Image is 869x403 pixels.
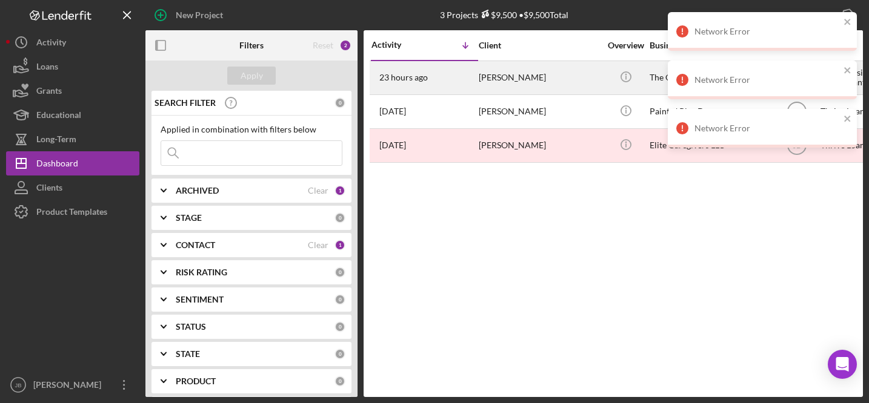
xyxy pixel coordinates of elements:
b: STAGE [176,213,202,223]
div: 2 [339,39,351,51]
div: Export [807,3,833,27]
button: Educational [6,103,139,127]
div: Grants [36,79,62,106]
div: 0 [335,212,345,223]
div: Clients [36,175,62,203]
button: New Project [145,3,235,27]
div: 1 [335,185,345,196]
div: Open Intercom Messenger [828,350,857,379]
b: Filters [239,41,264,50]
button: Clients [6,175,139,200]
button: Dashboard [6,151,139,175]
div: Paint n' Play Denver [650,96,771,128]
b: PRODUCT [176,376,216,386]
div: Elite Caregivers LLC [650,129,771,162]
button: Export [794,3,863,27]
button: Grants [6,79,139,103]
button: Long-Term [6,127,139,151]
div: Apply [241,67,263,85]
div: Product Templates [36,200,107,227]
div: Reset [313,41,333,50]
button: Activity [6,30,139,54]
div: 0 [335,97,345,108]
b: STATUS [176,322,206,332]
div: Activity [371,40,425,50]
div: [PERSON_NAME] [479,96,600,128]
div: 3 Projects • $9,500 Total [440,10,568,20]
div: The Clothing Cycle LLC [650,62,771,94]
text: JB [15,382,21,388]
div: 1 [335,240,345,251]
div: Overview [603,41,648,50]
button: close [844,17,852,28]
div: 0 [335,376,345,387]
div: [PERSON_NAME] [30,373,109,400]
div: [PERSON_NAME] [479,62,600,94]
div: Network Error [694,75,840,85]
div: Client [479,41,600,50]
button: close [844,65,852,77]
div: New Project [176,3,223,27]
button: JB[PERSON_NAME] [6,373,139,397]
div: Loans [36,54,58,82]
time: 2025-10-08 19:41 [379,73,428,82]
b: SEARCH FILTER [155,98,216,108]
div: [PERSON_NAME] [479,129,600,162]
div: Applied in combination with filters below [161,125,342,134]
div: Business [650,41,771,50]
div: Activity [36,30,66,57]
div: $9,500 [478,10,517,20]
div: 0 [335,294,345,305]
div: 0 [335,267,345,278]
button: Loans [6,54,139,79]
b: RISK RATING [176,267,227,277]
button: close [844,114,852,125]
div: Clear [308,240,328,250]
time: 2025-07-08 17:42 [379,106,406,116]
div: Long-Term [36,127,76,154]
b: ARCHIVED [176,186,219,195]
div: Clear [308,186,328,195]
b: SENTIMENT [176,295,224,304]
div: Dashboard [36,151,78,179]
b: CONTACT [176,240,215,250]
button: Product Templates [6,200,139,224]
button: Apply [227,67,276,85]
div: 0 [335,349,345,359]
time: 2025-06-18 13:10 [379,140,406,150]
div: Network Error [694,27,840,36]
div: Network Error [694,123,840,133]
div: 0 [335,321,345,332]
b: STATE [176,349,200,359]
div: Educational [36,103,81,130]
